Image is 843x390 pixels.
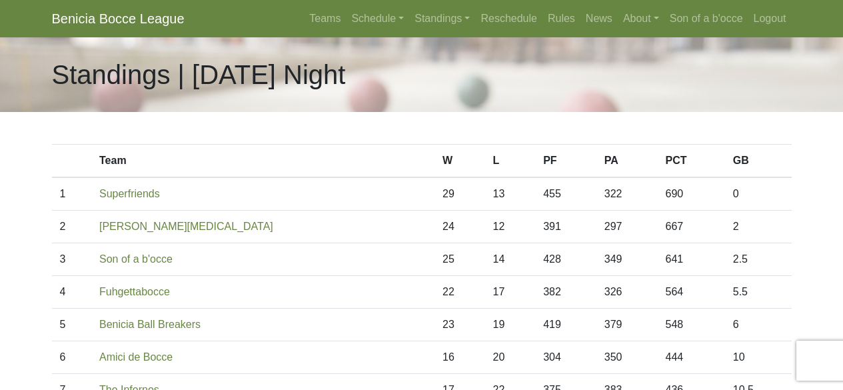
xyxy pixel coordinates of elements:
[434,177,485,211] td: 29
[725,341,792,374] td: 10
[657,211,724,243] td: 667
[485,243,536,276] td: 14
[52,5,185,32] a: Benicia Bocce League
[434,309,485,341] td: 23
[618,5,664,32] a: About
[725,276,792,309] td: 5.5
[657,341,724,374] td: 444
[52,211,92,243] td: 2
[596,309,658,341] td: 379
[748,5,792,32] a: Logout
[52,309,92,341] td: 5
[535,341,596,374] td: 304
[304,5,346,32] a: Teams
[596,145,658,178] th: PA
[434,276,485,309] td: 22
[535,309,596,341] td: 419
[485,177,536,211] td: 13
[99,286,170,297] a: Fuhgettabocce
[475,5,542,32] a: Reschedule
[434,341,485,374] td: 16
[580,5,618,32] a: News
[535,177,596,211] td: 455
[52,276,92,309] td: 4
[434,145,485,178] th: W
[596,276,658,309] td: 326
[99,351,173,363] a: Amici de Bocce
[664,5,748,32] a: Son of a b'occe
[99,221,273,232] a: [PERSON_NAME][MEDICAL_DATA]
[52,177,92,211] td: 1
[535,211,596,243] td: 391
[725,309,792,341] td: 6
[535,276,596,309] td: 382
[725,211,792,243] td: 2
[485,276,536,309] td: 17
[409,5,475,32] a: Standings
[725,243,792,276] td: 2.5
[725,145,792,178] th: GB
[99,188,160,199] a: Superfriends
[99,253,173,265] a: Son of a b'occe
[596,341,658,374] td: 350
[52,243,92,276] td: 3
[434,211,485,243] td: 24
[52,59,346,91] h1: Standings | [DATE] Night
[542,5,580,32] a: Rules
[596,177,658,211] td: 322
[657,145,724,178] th: PCT
[52,341,92,374] td: 6
[657,276,724,309] td: 564
[485,211,536,243] td: 12
[485,341,536,374] td: 20
[434,243,485,276] td: 25
[485,309,536,341] td: 19
[535,145,596,178] th: PF
[657,243,724,276] td: 641
[485,145,536,178] th: L
[535,243,596,276] td: 428
[99,319,201,330] a: Benicia Ball Breakers
[725,177,792,211] td: 0
[91,145,434,178] th: Team
[596,243,658,276] td: 349
[657,309,724,341] td: 548
[596,211,658,243] td: 297
[346,5,409,32] a: Schedule
[657,177,724,211] td: 690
